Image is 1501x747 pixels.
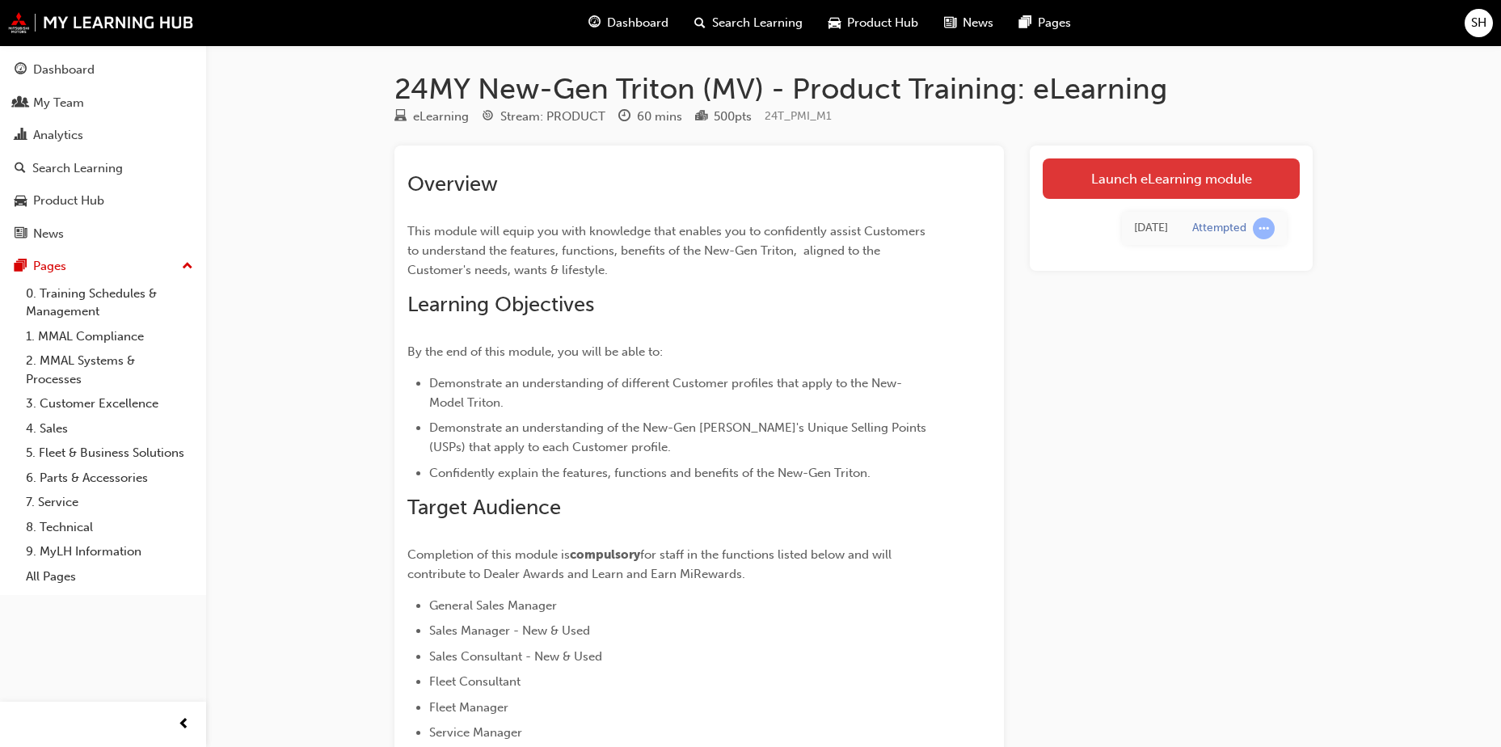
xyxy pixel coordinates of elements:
[429,623,590,638] span: Sales Manager - New & Used
[19,281,200,324] a: 0. Training Schedules & Management
[6,251,200,281] button: Pages
[618,110,630,124] span: clock-icon
[694,13,706,33] span: search-icon
[829,13,841,33] span: car-icon
[407,171,498,196] span: Overview
[33,94,84,112] div: My Team
[637,108,682,126] div: 60 mins
[1192,221,1246,236] div: Attempted
[19,466,200,491] a: 6. Parts & Accessories
[15,194,27,209] span: car-icon
[15,63,27,78] span: guage-icon
[19,324,200,349] a: 1. MMAL Compliance
[6,55,200,85] a: Dashboard
[33,257,66,276] div: Pages
[765,109,832,123] span: Learning resource code
[6,52,200,251] button: DashboardMy TeamAnalyticsSearch LearningProduct HubNews
[6,120,200,150] a: Analytics
[576,6,681,40] a: guage-iconDashboard
[19,515,200,540] a: 8. Technical
[15,227,27,242] span: news-icon
[33,192,104,210] div: Product Hub
[19,490,200,515] a: 7. Service
[429,466,871,480] span: Confidently explain the features, functions and benefits of the New-Gen Triton.
[394,71,1313,107] h1: 24MY New-Gen Triton (MV) - Product Training: eLearning
[429,700,508,715] span: Fleet Manager
[19,564,200,589] a: All Pages
[1253,217,1275,239] span: learningRecordVerb_ATTEMPT-icon
[429,725,522,740] span: Service Manager
[407,547,895,581] span: for staff in the functions listed below and will contribute to Dealer Awards and Learn and Earn M...
[33,126,83,145] div: Analytics
[19,391,200,416] a: 3. Customer Excellence
[1134,219,1168,238] div: Mon Sep 22 2025 14:31:40 GMT+0930 (Australian Central Standard Time)
[482,110,494,124] span: target-icon
[681,6,816,40] a: search-iconSearch Learning
[15,260,27,274] span: pages-icon
[394,107,469,127] div: Type
[6,88,200,118] a: My Team
[178,715,190,735] span: prev-icon
[1043,158,1300,199] a: Launch eLearning module
[695,110,707,124] span: podium-icon
[413,108,469,126] div: eLearning
[6,219,200,249] a: News
[618,107,682,127] div: Duration
[429,598,557,613] span: General Sales Manager
[19,416,200,441] a: 4. Sales
[482,107,605,127] div: Stream
[19,539,200,564] a: 9. MyLH Information
[429,674,521,689] span: Fleet Consultant
[19,348,200,391] a: 2. MMAL Systems & Processes
[570,547,640,562] span: compulsory
[429,649,602,664] span: Sales Consultant - New & Used
[407,495,561,520] span: Target Audience
[944,13,956,33] span: news-icon
[15,96,27,111] span: people-icon
[500,108,605,126] div: Stream: PRODUCT
[1019,13,1031,33] span: pages-icon
[8,12,194,33] img: mmal
[1471,14,1486,32] span: SH
[816,6,931,40] a: car-iconProduct Hub
[712,14,803,32] span: Search Learning
[33,61,95,79] div: Dashboard
[33,225,64,243] div: News
[182,256,193,277] span: up-icon
[963,14,993,32] span: News
[714,108,752,126] div: 500 pts
[6,186,200,216] a: Product Hub
[429,376,902,410] span: Demonstrate an understanding of different Customer profiles that apply to the New-Model Triton.
[407,292,594,317] span: Learning Objectives
[588,13,601,33] span: guage-icon
[1465,9,1493,37] button: SH
[695,107,752,127] div: Points
[407,547,570,562] span: Completion of this module is
[394,110,407,124] span: learningResourceType_ELEARNING-icon
[931,6,1006,40] a: news-iconNews
[407,344,663,359] span: By the end of this module, you will be able to:
[607,14,668,32] span: Dashboard
[847,14,918,32] span: Product Hub
[15,162,26,176] span: search-icon
[32,159,123,178] div: Search Learning
[429,420,930,454] span: Demonstrate an understanding of the New-Gen [PERSON_NAME]'s Unique Selling Points (USPs) that app...
[1038,14,1071,32] span: Pages
[19,441,200,466] a: 5. Fleet & Business Solutions
[15,129,27,143] span: chart-icon
[407,224,929,277] span: This module will equip you with knowledge that enables you to confidently assist Customers to und...
[6,154,200,184] a: Search Learning
[1006,6,1084,40] a: pages-iconPages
